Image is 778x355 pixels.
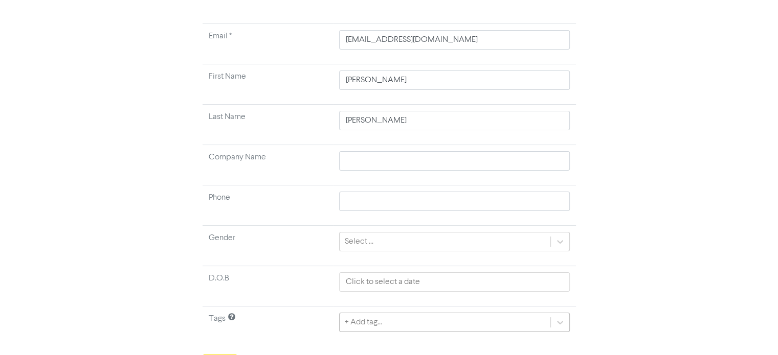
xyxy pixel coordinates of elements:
[203,226,334,266] td: Gender
[203,185,334,226] td: Phone
[203,24,334,64] td: Required
[339,272,569,292] input: Click to select a date
[727,306,778,355] iframe: Chat Widget
[345,235,373,248] div: Select ...
[203,64,334,105] td: First Name
[203,105,334,145] td: Last Name
[203,266,334,306] td: D.O.B
[345,316,382,328] div: + Add tag...
[203,145,334,185] td: Company Name
[203,306,334,347] td: Tags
